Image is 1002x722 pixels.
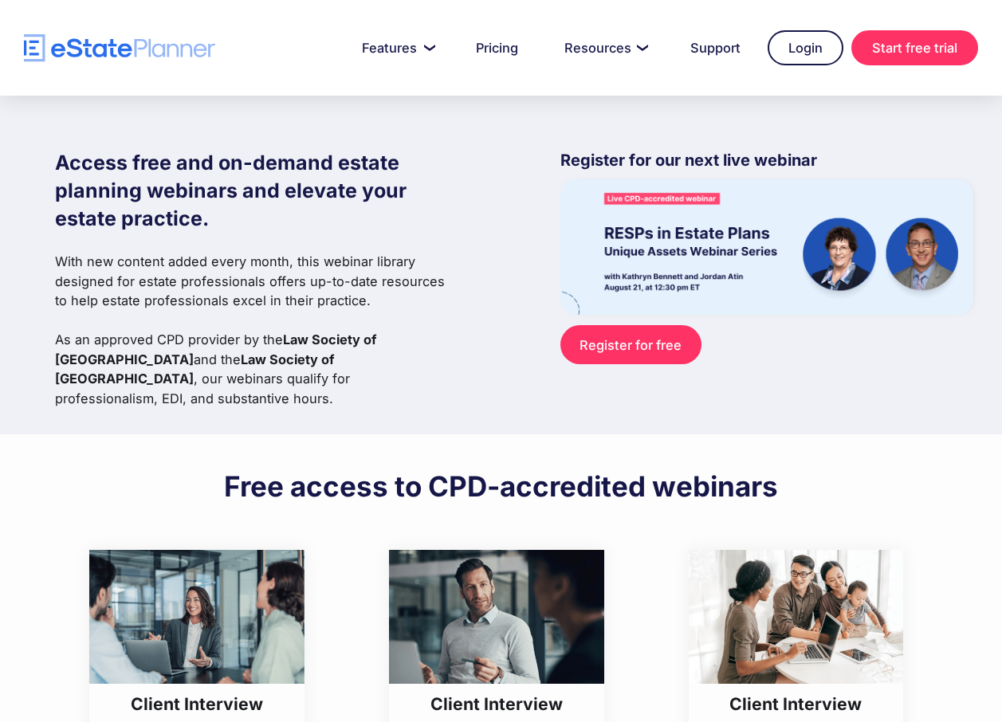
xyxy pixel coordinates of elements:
[343,32,449,64] a: Features
[851,30,978,65] a: Start free trial
[560,179,973,315] img: eState Academy webinar
[560,149,973,179] p: Register for our next live webinar
[24,34,215,62] a: home
[55,149,450,233] h1: Access free and on-demand estate planning webinars and elevate your estate practice.
[55,332,376,367] strong: Law Society of [GEOGRAPHIC_DATA]
[224,469,778,504] h2: Free access to CPD-accredited webinars
[545,32,663,64] a: Resources
[457,32,537,64] a: Pricing
[671,32,760,64] a: Support
[560,325,701,364] a: Register for free
[768,30,843,65] a: Login
[55,252,450,408] p: With new content added every month, this webinar library designed for estate professionals offers...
